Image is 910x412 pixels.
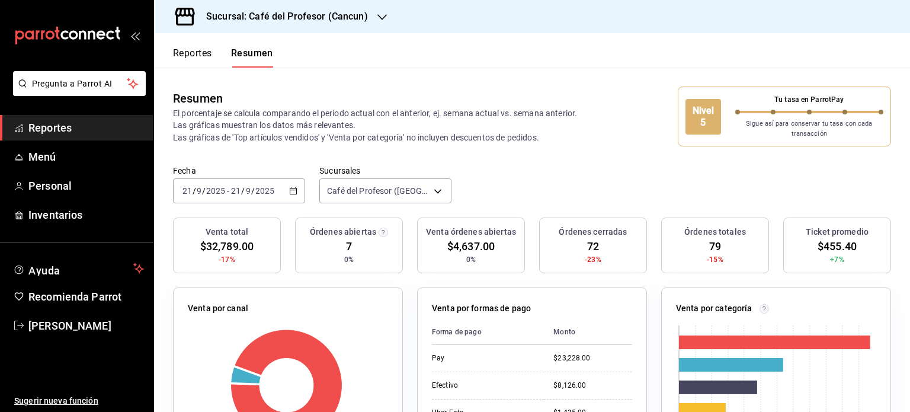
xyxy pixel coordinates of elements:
button: open_drawer_menu [130,31,140,40]
span: $455.40 [818,238,857,254]
p: Tu tasa en ParrotPay [735,94,884,105]
label: Sucursales [319,167,451,175]
div: navigation tabs [173,47,273,68]
input: -- [182,186,193,196]
span: Café del Profesor ([GEOGRAPHIC_DATA]) [327,185,430,197]
span: Sugerir nueva función [14,395,144,407]
h3: Órdenes totales [684,226,746,238]
button: Reportes [173,47,212,68]
div: Nivel 5 [685,99,721,135]
span: -23% [585,254,601,265]
p: Venta por categoría [676,302,752,315]
label: Fecha [173,167,305,175]
span: Pregunta a Parrot AI [32,78,127,90]
p: Venta por formas de pago [432,302,531,315]
button: Resumen [231,47,273,68]
div: $23,228.00 [553,353,632,363]
span: Recomienda Parrot [28,289,144,305]
p: Venta por canal [188,302,248,315]
span: - [227,186,229,196]
input: -- [196,186,202,196]
span: -17% [219,254,235,265]
span: Personal [28,178,144,194]
h3: Órdenes cerradas [559,226,627,238]
h3: Órdenes abiertas [310,226,376,238]
span: 79 [709,238,721,254]
span: / [241,186,245,196]
span: -15% [707,254,723,265]
span: Inventarios [28,207,144,223]
h3: Ticket promedio [806,226,869,238]
th: Monto [544,320,632,345]
p: El porcentaje se calcula comparando el período actual con el anterior, ej. semana actual vs. sema... [173,107,592,143]
span: / [251,186,255,196]
span: 7 [346,238,352,254]
span: / [202,186,206,196]
span: 0% [344,254,354,265]
span: +7% [830,254,844,265]
h3: Venta total [206,226,248,238]
span: $32,789.00 [200,238,254,254]
a: Pregunta a Parrot AI [8,86,146,98]
div: Efectivo [432,381,534,391]
span: 0% [466,254,476,265]
span: Menú [28,149,144,165]
input: -- [245,186,251,196]
span: [PERSON_NAME] [28,318,144,334]
div: Pay [432,353,534,363]
input: -- [230,186,241,196]
div: Resumen [173,90,223,107]
button: Pregunta a Parrot AI [13,71,146,96]
span: Reportes [28,120,144,136]
span: / [193,186,196,196]
span: 72 [587,238,599,254]
span: $4,637.00 [447,238,495,254]
div: $8,126.00 [553,381,632,391]
p: Sigue así para conservar tu tasa con cada transacción [735,119,884,139]
h3: Sucursal: Café del Profesor (Cancun) [197,9,368,24]
input: ---- [255,186,275,196]
th: Forma de pago [432,320,544,345]
h3: Venta órdenes abiertas [426,226,516,238]
span: Ayuda [28,261,129,276]
input: ---- [206,186,226,196]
